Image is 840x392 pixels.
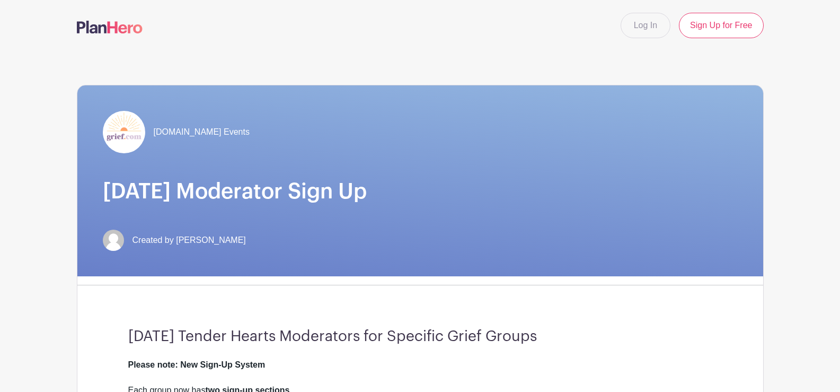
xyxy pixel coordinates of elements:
h3: [DATE] Tender Hearts Moderators for Specific Grief Groups [128,328,712,346]
a: Sign Up for Free [679,13,763,38]
h1: [DATE] Moderator Sign Up [103,179,738,204]
img: default-ce2991bfa6775e67f084385cd625a349d9dcbb7a52a09fb2fda1e96e2d18dcdb.png [103,230,124,251]
img: logo-507f7623f17ff9eddc593b1ce0a138ce2505c220e1c5a4e2b4648c50719b7d32.svg [77,21,143,33]
span: Created by [PERSON_NAME] [132,234,246,247]
span: [DOMAIN_NAME] Events [154,126,250,138]
a: Log In [621,13,670,38]
img: grief-logo-planhero.png [103,111,145,153]
strong: Please note: New Sign-Up System [128,360,266,369]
